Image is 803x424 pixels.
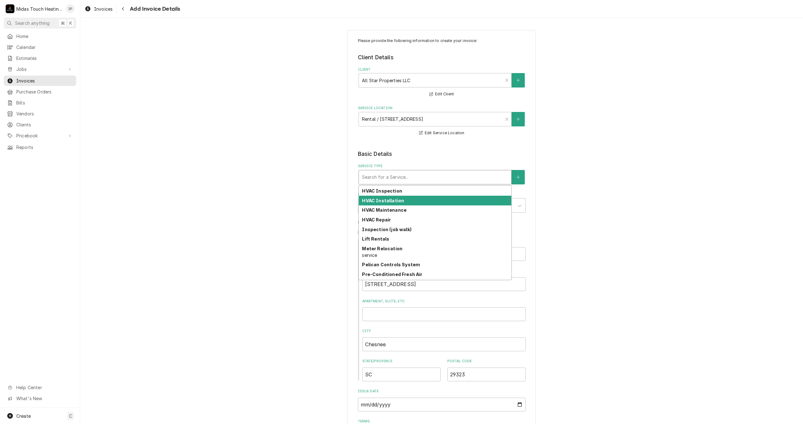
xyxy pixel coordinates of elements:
span: Home [16,33,73,40]
label: Apartment, Suite, etc. [362,299,526,304]
div: SP [66,4,75,13]
span: Search anything [15,20,50,26]
div: Billing Address [358,220,526,381]
label: Service Location [358,106,526,111]
button: Create New Client [512,73,525,87]
legend: Client Details [358,53,526,61]
a: Purchase Orders [4,87,76,97]
a: Go to What's New [4,393,76,404]
span: K [69,20,72,26]
span: Pricebook [16,132,64,139]
span: Reports [16,144,73,151]
svg: Create New Client [516,78,520,82]
span: Add Invoice Details [128,5,180,13]
legend: Basic Details [358,150,526,158]
label: Terms [358,419,526,424]
div: Service Location [358,106,526,137]
label: Labels [358,192,526,197]
label: Billing Address [358,220,526,225]
p: Please provide the following information to create your invoice: [358,38,526,44]
a: Go to Help Center [4,382,76,393]
input: yyyy-mm-dd [358,398,526,411]
div: Service Type [358,164,526,184]
a: Reports [4,142,76,152]
label: Client [358,67,526,72]
div: M [6,4,14,13]
span: Calendar [16,44,73,50]
button: Create New Service [512,170,525,184]
strong: HVAC Repair [362,217,391,222]
button: Edit Service Location [418,129,465,137]
span: Invoices [94,6,113,12]
div: Labels [358,192,526,212]
a: Invoices [82,4,115,14]
strong: Inspection (job walk) [362,227,411,232]
span: Clients [16,121,73,128]
button: Create New Location [512,112,525,126]
strong: HVAC Maintenance [362,207,407,213]
strong: Pelican Controls System [362,262,420,267]
a: Clients [4,119,76,130]
label: State/Province [362,359,441,364]
div: State/Province [362,359,441,381]
span: Bills [16,99,73,106]
strong: HVAC Installation [362,198,404,203]
button: Navigate back [118,4,128,14]
div: Client [358,67,526,98]
span: Jobs [16,66,64,72]
span: What's New [16,395,72,402]
a: Vendors [4,109,76,119]
a: Bills [4,98,76,108]
div: Apartment, Suite, etc. [362,299,526,321]
span: Invoices [16,77,73,84]
strong: Pre-Conditioned Fresh Air [362,272,422,277]
a: Go to Jobs [4,64,76,74]
label: Postal Code [447,359,526,364]
strong: Meter Relocation [362,246,402,251]
span: C [69,413,72,419]
a: Go to Pricebook [4,130,76,141]
label: Issue Date [358,389,526,394]
div: Midas Touch Heating and Cooling [16,6,62,12]
span: Help Center [16,384,72,391]
label: Service Type [358,164,526,169]
svg: Create New Location [516,117,520,121]
a: Invoices [4,76,76,86]
div: Issue Date [358,389,526,411]
div: Midas Touch Heating and Cooling's Avatar [6,4,14,13]
span: Purchase Orders [16,88,73,95]
div: Postal Code [447,359,526,381]
svg: Create New Service [516,175,520,179]
button: Edit Client [428,90,455,98]
div: City [362,329,526,351]
strong: Lift Rentals [362,236,389,241]
span: Estimates [16,55,73,61]
label: City [362,329,526,334]
span: service [362,252,377,258]
a: Calendar [4,42,76,52]
span: Create [16,413,31,419]
div: Sam Pushin's Avatar [66,4,75,13]
a: Home [4,31,76,41]
span: ⌘ [61,20,65,26]
strong: HVAC Inspection [362,188,402,193]
button: Search anything⌘K [4,18,76,29]
span: Vendors [16,110,73,117]
a: Estimates [4,53,76,63]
